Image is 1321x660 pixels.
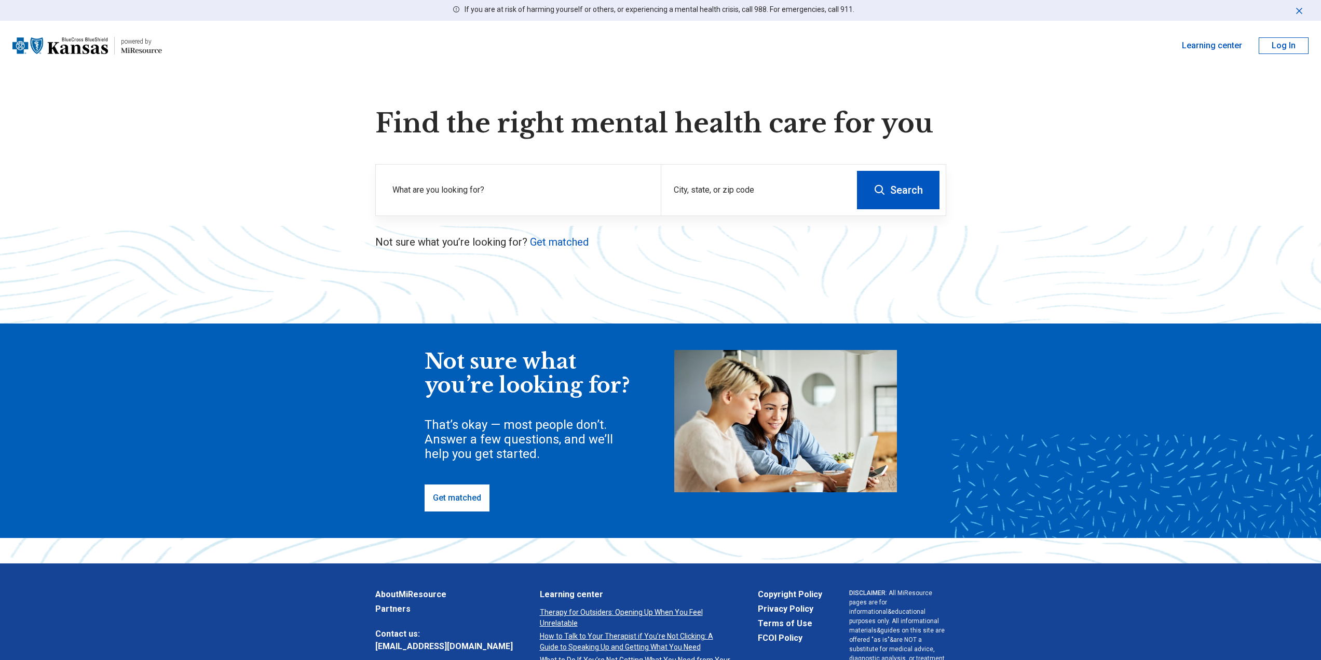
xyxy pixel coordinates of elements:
[540,631,731,653] a: How to Talk to Your Therapist if You’re Not Clicking: A Guide to Speaking Up and Getting What You...
[857,171,939,209] button: Search
[758,617,822,630] a: Terms of Use
[758,632,822,644] a: FCOI Policy
[540,588,731,601] a: Learning center
[375,235,946,249] p: Not sure what you’re looking for?
[465,4,854,15] p: If you are at risk of harming yourself or others, or experiencing a mental health crisis, call 98...
[12,33,108,58] img: Blue Cross Blue Shield Kansas
[121,37,162,46] div: powered by
[12,33,162,58] a: Blue Cross Blue Shield Kansaspowered by
[1294,4,1304,17] button: Dismiss
[375,603,513,615] a: Partners
[425,350,632,397] div: Not sure what you’re looking for?
[425,484,489,511] a: Get matched
[425,417,632,461] div: That’s okay — most people don’t. Answer a few questions, and we’ll help you get started.
[540,607,731,629] a: Therapy for Outsiders: Opening Up When You Feel Unrelatable
[392,184,648,196] label: What are you looking for?
[375,588,513,601] a: AboutMiResource
[1259,37,1309,54] button: Log In
[758,588,822,601] a: Copyright Policy
[849,589,886,597] span: DISCLAIMER
[375,628,513,640] span: Contact us:
[530,236,589,248] a: Get matched
[1182,39,1242,52] a: Learning center
[375,108,946,139] h1: Find the right mental health care for you
[375,640,513,653] a: [EMAIL_ADDRESS][DOMAIN_NAME]
[758,603,822,615] a: Privacy Policy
